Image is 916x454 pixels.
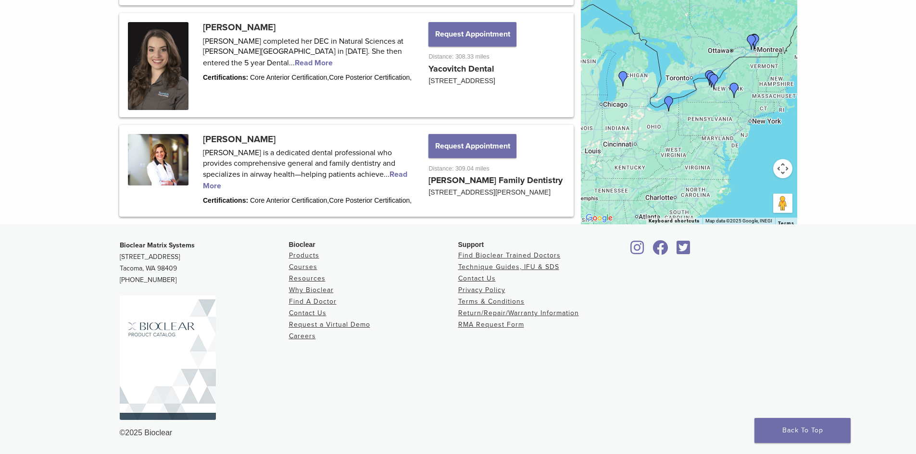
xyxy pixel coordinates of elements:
button: Request Appointment [428,134,516,158]
div: ©2025 Bioclear [120,427,797,439]
div: Dr. Michelle Gifford [727,83,742,98]
a: Courses [289,263,317,271]
div: Dr. Taras Konanec [747,34,763,49]
a: Return/Repair/Warranty Information [458,309,579,317]
a: Contact Us [458,274,496,282]
div: Dr. Connie Tse-Wallerstein [747,34,762,49]
button: Drag Pegman onto the map to open Street View [773,194,792,213]
a: Find Bioclear Trained Doctors [458,251,561,259]
strong: Bioclear Matrix Systems [120,241,195,249]
button: Keyboard shortcuts [649,218,700,224]
img: Bioclear [120,295,216,420]
a: Why Bioclear [289,286,334,294]
a: Request a Virtual Demo [289,320,370,329]
a: Resources [289,274,326,282]
button: Request Appointment [428,22,516,46]
a: RMA Request Form [458,320,524,329]
span: Map data ©2025 Google, INEGI [705,218,772,223]
a: Privacy Policy [458,286,505,294]
div: Dr. Bhumija Gupta [702,70,717,86]
a: Bioclear [674,246,694,256]
img: Google [583,212,615,224]
span: Bioclear [289,241,315,248]
div: Dr. Svetlana Yurovskiy [706,74,722,89]
span: Support [458,241,484,248]
a: Bioclear [627,246,648,256]
a: Terms & Conditions [458,297,525,306]
a: Find A Doctor [289,297,337,306]
button: Map camera controls [773,159,792,178]
a: Open this area in Google Maps (opens a new window) [583,212,615,224]
a: Technique Guides, IFU & SDS [458,263,559,271]
a: Back To Top [754,418,851,443]
a: Contact Us [289,309,326,317]
div: Dr. Laura Walsh [661,96,677,111]
a: Terms (opens in new tab) [778,221,794,226]
a: Bioclear [650,246,672,256]
div: Dr. Katy Yacovitch [747,34,762,49]
a: Products [289,251,319,259]
div: Dr. Bhumija Gupta [704,72,719,87]
div: Dr. Nicolas Cohen [744,35,759,50]
a: Careers [289,332,316,340]
p: [STREET_ADDRESS] Tacoma, WA 98409 [PHONE_NUMBER] [120,240,289,286]
div: Dr. Urszula Firlik [615,71,631,86]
